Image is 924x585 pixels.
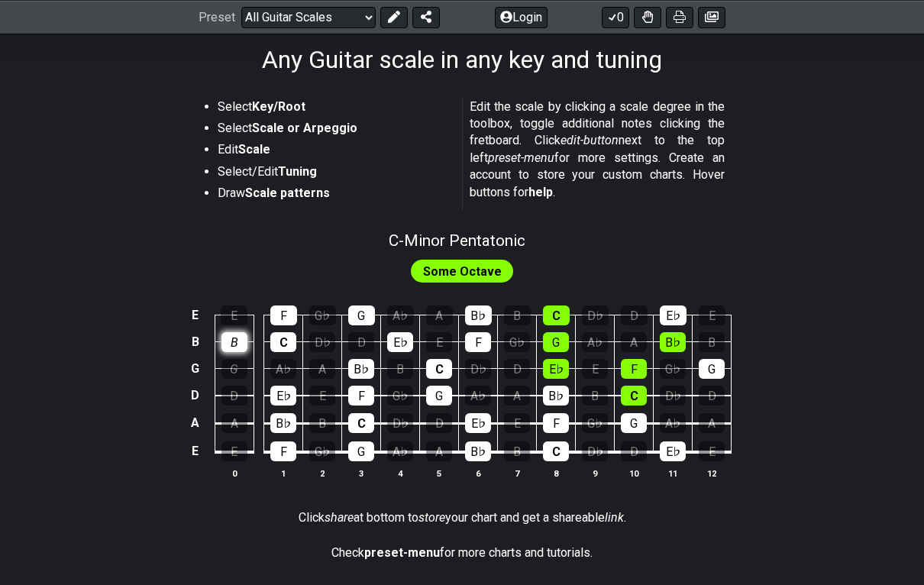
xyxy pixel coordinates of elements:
[270,413,296,433] div: B♭
[218,120,451,141] li: Select
[602,6,629,27] button: 0
[299,509,626,526] p: Click at bottom to your chart and get a shareable .
[465,386,491,406] div: A♭
[221,441,247,461] div: E
[543,305,570,325] div: C
[582,386,608,406] div: B
[387,359,413,379] div: B
[387,413,413,433] div: D♭
[465,332,491,352] div: F
[699,359,725,379] div: G
[504,305,531,325] div: B
[504,359,530,379] div: D
[488,150,554,165] em: preset-menu
[537,465,576,481] th: 8
[576,465,615,481] th: 9
[423,260,502,283] span: First enable full edit mode to edit
[418,510,445,525] em: store
[543,441,569,461] div: C
[221,413,247,433] div: A
[270,441,296,461] div: F
[561,133,619,147] em: edit-button
[215,465,254,481] th: 0
[342,465,381,481] th: 3
[459,465,498,481] th: 6
[380,6,408,27] button: Edit Preset
[309,359,335,379] div: A
[654,465,693,481] th: 11
[621,332,647,352] div: A
[543,386,569,406] div: B♭
[504,386,530,406] div: A
[693,465,732,481] th: 12
[325,510,354,525] em: share
[504,441,530,461] div: B
[381,465,420,481] th: 4
[270,305,297,325] div: F
[699,305,725,325] div: E
[262,45,662,74] h1: Any Guitar scale in any key and tuning
[238,142,270,157] strong: Scale
[309,332,335,352] div: D♭
[498,465,537,481] th: 7
[666,6,693,27] button: Print
[465,441,491,461] div: B♭
[426,305,453,325] div: A
[309,386,335,406] div: E
[543,332,569,352] div: G
[504,332,530,352] div: G♭
[348,386,374,406] div: F
[186,328,205,355] td: B
[699,332,725,352] div: B
[186,382,205,409] td: D
[309,305,336,325] div: G♭
[699,386,725,406] div: D
[348,441,374,461] div: G
[495,6,548,27] button: Login
[186,302,205,329] td: E
[309,441,335,461] div: G♭
[634,6,661,27] button: Toggle Dexterity for all fretkits
[621,413,647,433] div: G
[621,441,647,461] div: D
[218,185,451,206] li: Draw
[221,359,247,379] div: G
[698,6,725,27] button: Create image
[426,332,452,352] div: E
[465,359,491,379] div: D♭
[186,409,205,438] td: A
[660,332,686,352] div: B♭
[615,465,654,481] th: 10
[660,305,687,325] div: E♭
[221,305,247,325] div: E
[252,99,305,114] strong: Key/Root
[699,413,725,433] div: A
[582,359,608,379] div: E
[389,231,525,250] span: C - Minor Pentatonic
[621,305,648,325] div: D
[387,305,414,325] div: A♭
[264,465,303,481] th: 1
[270,359,296,379] div: A♭
[621,359,647,379] div: F
[465,305,492,325] div: B♭
[348,332,374,352] div: D
[426,413,452,433] div: D
[331,545,593,561] p: Check for more charts and tutorials.
[218,141,451,163] li: Edit
[582,413,608,433] div: G♭
[387,441,413,461] div: A♭
[186,437,205,466] td: E
[582,332,608,352] div: A♭
[528,185,553,199] strong: help
[303,465,342,481] th: 2
[605,510,624,525] em: link
[582,305,609,325] div: D♭
[426,359,452,379] div: C
[387,386,413,406] div: G♭
[582,441,608,461] div: D♭
[660,413,686,433] div: A♭
[270,386,296,406] div: E♭
[504,413,530,433] div: E
[221,332,247,352] div: B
